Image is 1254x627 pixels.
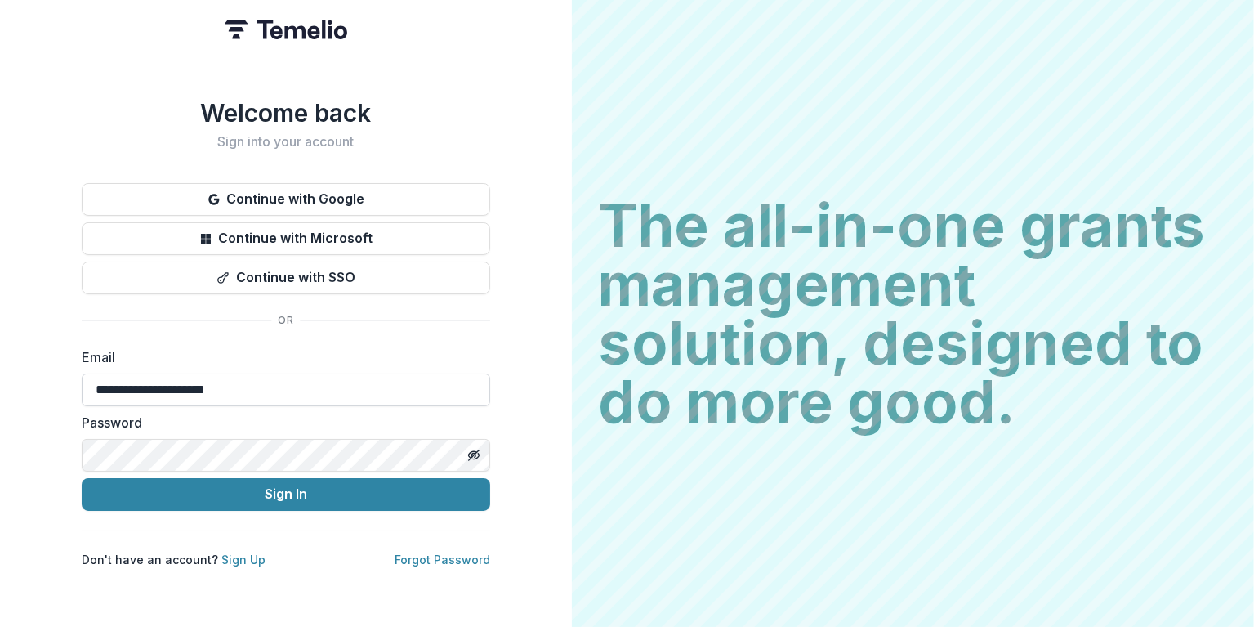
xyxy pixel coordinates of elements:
[82,183,490,216] button: Continue with Google
[82,551,266,568] p: Don't have an account?
[225,20,347,39] img: Temelio
[82,98,490,128] h1: Welcome back
[82,347,480,367] label: Email
[395,553,490,567] a: Forgot Password
[82,262,490,294] button: Continue with SSO
[82,413,480,432] label: Password
[461,442,487,468] button: Toggle password visibility
[82,134,490,150] h2: Sign into your account
[82,478,490,511] button: Sign In
[82,222,490,255] button: Continue with Microsoft
[221,553,266,567] a: Sign Up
